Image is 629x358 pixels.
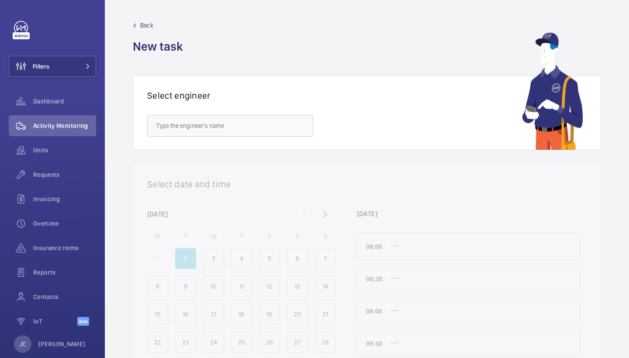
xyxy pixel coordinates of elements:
span: Reports [33,268,96,277]
span: IoT [33,317,77,326]
button: Filters [9,56,96,77]
span: Insurance items [33,244,96,252]
span: Invoicing [33,195,96,203]
p: JC [20,340,26,348]
span: Dashboard [33,97,96,106]
span: Requests [33,170,96,179]
span: Overtime [33,219,96,228]
span: Contacts [33,293,96,301]
h1: Select engineer [147,90,211,101]
span: Beta [77,317,89,326]
p: [PERSON_NAME] [38,340,86,348]
span: Activity Monitoring [33,121,96,130]
span: Back [140,21,153,30]
input: Type the engineer's name [147,115,313,137]
span: Filters [33,62,49,71]
span: Units [33,146,96,155]
h1: New task [133,38,188,55]
img: mechanic using app [522,32,583,150]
